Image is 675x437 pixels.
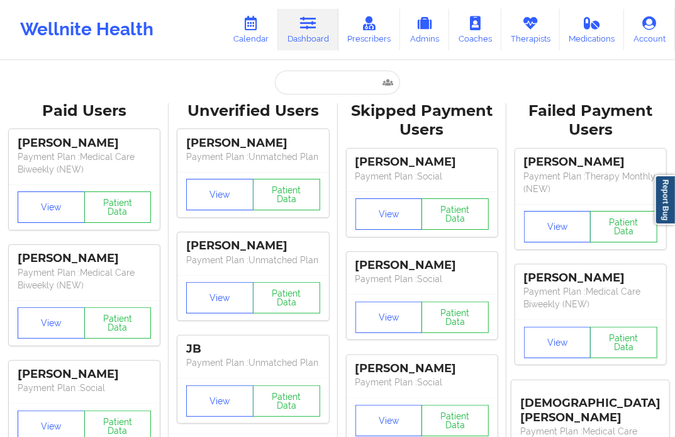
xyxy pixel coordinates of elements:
button: View [355,302,423,333]
button: Patient Data [84,307,152,339]
button: View [355,405,423,436]
button: View [355,198,423,230]
button: Patient Data [253,282,320,314]
a: Medications [560,9,625,50]
button: Patient Data [84,191,152,223]
div: JB [186,342,320,356]
a: Calendar [224,9,278,50]
div: Failed Payment Users [515,101,666,140]
p: Payment Plan : Therapy Monthly (NEW) [524,170,657,195]
div: [PERSON_NAME] [355,155,489,169]
div: [PERSON_NAME] [524,271,657,285]
a: Report Bug [655,175,675,225]
div: Paid Users [9,101,160,121]
a: Therapists [501,9,560,50]
div: [PERSON_NAME] [524,155,657,169]
a: Coaches [449,9,501,50]
div: [PERSON_NAME] [18,136,151,150]
button: Patient Data [253,179,320,210]
p: Payment Plan : Social [355,273,489,285]
div: [PERSON_NAME] [186,136,320,150]
p: Payment Plan : Unmatched Plan [186,254,320,266]
p: Payment Plan : Unmatched Plan [186,356,320,369]
button: Patient Data [590,327,657,358]
button: View [524,211,591,242]
button: View [524,327,591,358]
a: Prescribers [338,9,401,50]
button: View [18,191,85,223]
button: Patient Data [421,302,489,333]
a: Account [624,9,675,50]
a: Admins [400,9,449,50]
p: Payment Plan : Unmatched Plan [186,150,320,163]
button: View [186,179,254,210]
div: [PERSON_NAME] [355,361,489,376]
div: Unverified Users [177,101,328,121]
p: Payment Plan : Medical Care Biweekly (NEW) [18,150,151,176]
p: Payment Plan : Social [355,376,489,389]
div: [PERSON_NAME] [18,367,151,382]
div: Skipped Payment Users [347,101,498,140]
button: Patient Data [421,405,489,436]
p: Payment Plan : Social [18,382,151,394]
div: [DEMOGRAPHIC_DATA][PERSON_NAME] [520,387,661,425]
p: Payment Plan : Medical Care Biweekly (NEW) [18,266,151,292]
div: [PERSON_NAME] [18,251,151,266]
button: Patient Data [421,198,489,230]
div: [PERSON_NAME] [186,239,320,253]
p: Payment Plan : Social [355,170,489,183]
button: Patient Data [253,385,320,417]
button: Patient Data [590,211,657,242]
p: Payment Plan : Medical Care Biweekly (NEW) [524,285,657,310]
a: Dashboard [278,9,338,50]
button: View [186,385,254,417]
div: [PERSON_NAME] [355,258,489,273]
button: View [18,307,85,339]
button: View [186,282,254,314]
